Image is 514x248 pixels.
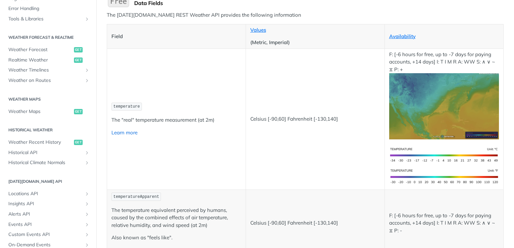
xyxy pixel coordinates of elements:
a: Error Handling [5,4,91,14]
span: get [74,57,83,63]
a: Weather Forecastget [5,45,91,55]
span: Insights API [8,201,83,207]
span: Expand image [389,173,499,179]
a: Historical Climate NormalsShow subpages for Historical Climate Normals [5,158,91,168]
span: Custom Events API [8,231,83,238]
span: Events API [8,221,83,228]
span: Expand image [389,151,499,158]
a: Custom Events APIShow subpages for Custom Events API [5,230,91,240]
p: The temperature equivalent perceived by humans, caused by the combined effects of air temperature... [111,207,241,229]
a: Weather Recent Historyget [5,137,91,147]
button: Show subpages for Insights API [84,201,90,207]
a: Tools & LibrariesShow subpages for Tools & Libraries [5,14,91,24]
a: Alerts APIShow subpages for Alerts API [5,209,91,219]
p: Celsius [-90,60] Fahrenheit [-130,140] [250,219,380,227]
p: Field [111,33,241,40]
p: Also known as "feels like". [111,234,241,242]
span: get [74,47,83,52]
span: Weather on Routes [8,77,83,84]
a: Learn more [111,129,138,136]
span: get [74,109,83,114]
a: Weather on RoutesShow subpages for Weather on Routes [5,76,91,86]
span: Error Handling [8,5,90,12]
p: The "real" temperature measurement (at 2m) [111,116,241,124]
button: Show subpages for Historical API [84,150,90,155]
button: Show subpages for Weather Timelines [84,68,90,73]
span: Locations API [8,191,83,197]
span: Weather Timelines [8,67,83,74]
span: temperature [113,104,140,109]
h2: Weather Forecast & realtime [5,34,91,40]
a: Historical APIShow subpages for Historical API [5,148,91,158]
p: F: [-6 hours for free, up to -7 days for paying accounts, +14 days] I: T I M R A: WW S: ∧ ∨ ~ ⧖ P: - [389,212,499,235]
span: Weather Maps [8,108,72,115]
button: Show subpages for Locations API [84,191,90,197]
span: Historical API [8,149,83,156]
a: Realtime Weatherget [5,55,91,65]
h2: Historical Weather [5,127,91,133]
button: Show subpages for On-Demand Events [84,242,90,248]
span: Alerts API [8,211,83,218]
span: Realtime Weather [8,57,72,64]
a: Weather TimelinesShow subpages for Weather Timelines [5,65,91,75]
a: Locations APIShow subpages for Locations API [5,189,91,199]
button: Show subpages for Events API [84,222,90,227]
a: Events APIShow subpages for Events API [5,220,91,230]
button: Show subpages for Historical Climate Normals [84,160,90,165]
span: temperatureApparent [113,195,159,199]
span: Expand image [389,103,499,109]
span: get [74,140,83,145]
a: Availability [389,33,416,39]
button: Show subpages for Weather on Routes [84,78,90,83]
span: Tools & Libraries [8,16,83,22]
a: Values [250,27,266,33]
span: Historical Climate Normals [8,159,83,166]
a: Weather Mapsget [5,107,91,117]
p: (Metric, Imperial) [250,39,380,46]
a: Insights APIShow subpages for Insights API [5,199,91,209]
span: Weather Forecast [8,46,72,53]
button: Show subpages for Tools & Libraries [84,16,90,22]
button: Show subpages for Alerts API [84,212,90,217]
h2: Weather Maps [5,96,91,102]
p: The [DATE][DOMAIN_NAME] REST Weather API provides the following information [107,11,504,19]
p: F: [-6 hours for free, up to -7 days for paying accounts, +14 days] I: T I M R A: WW S: ∧ ∨ ~ ⧖ P: + [389,51,499,139]
p: Celsius [-90,60] Fahrenheit [-130,140] [250,115,380,123]
span: Weather Recent History [8,139,72,146]
button: Show subpages for Custom Events API [84,232,90,237]
h2: [DATE][DOMAIN_NAME] API [5,178,91,184]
